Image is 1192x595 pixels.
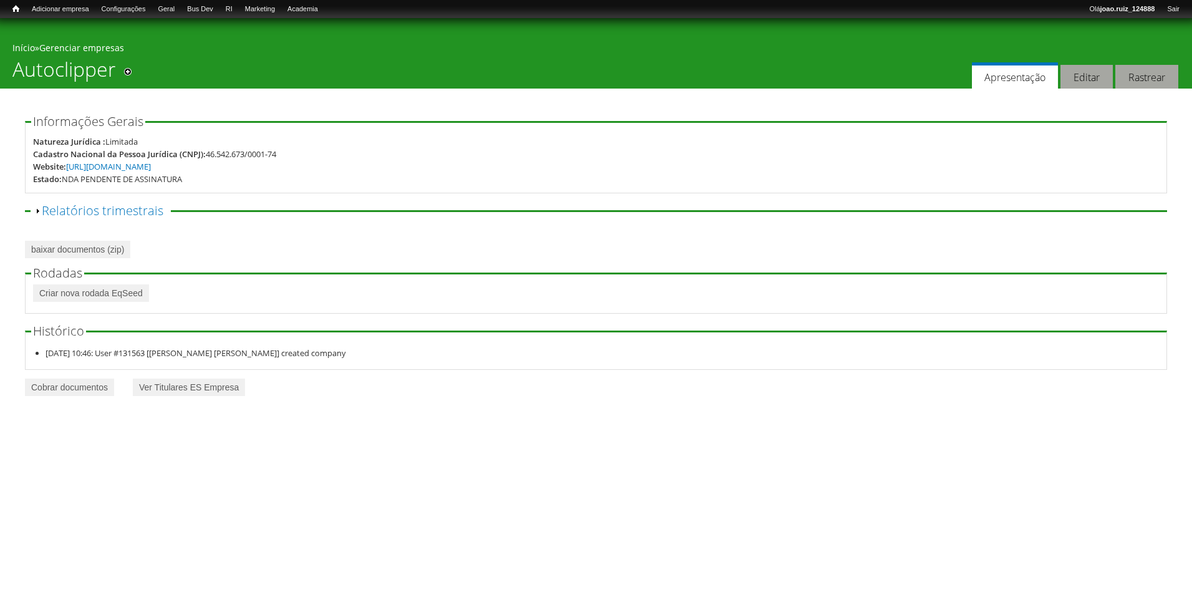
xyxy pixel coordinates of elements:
a: Academia [281,3,324,16]
a: Início [12,42,35,54]
a: Ver Titulares ES Empresa [133,379,245,396]
a: Marketing [239,3,281,16]
a: baixar documentos (zip) [25,241,130,258]
strong: joao.ruiz_124888 [1100,5,1155,12]
span: Início [12,4,19,13]
div: » [12,42,1180,57]
div: Website: [33,160,66,173]
a: Configurações [95,3,152,16]
a: Apresentação [972,62,1058,89]
div: Estado: [33,173,62,185]
span: Informações Gerais [33,113,143,130]
div: Natureza Jurídica : [33,135,105,148]
a: Relatórios trimestrais [42,202,163,219]
a: RI [219,3,239,16]
a: Cobrar documentos [25,379,114,396]
a: Bus Dev [181,3,219,16]
a: Olájoao.ruiz_124888 [1083,3,1161,16]
span: Rodadas [33,264,82,281]
a: Rastrear [1115,65,1178,89]
li: [DATE] 10:46: User #131563 [[PERSON_NAME] [PERSON_NAME]] created company [46,347,1160,359]
span: Histórico [33,322,84,339]
div: Limitada [105,135,138,148]
a: Geral [151,3,181,16]
div: Cadastro Nacional da Pessoa Jurídica (CNPJ): [33,148,206,160]
a: Adicionar empresa [26,3,95,16]
a: Criar nova rodada EqSeed [33,284,149,302]
a: Sair [1161,3,1186,16]
a: [URL][DOMAIN_NAME] [66,161,151,172]
a: Gerenciar empresas [39,42,124,54]
a: Editar [1060,65,1113,89]
div: NDA PENDENTE DE ASSINATURA [62,173,182,185]
div: 46.542.673/0001-74 [206,148,276,160]
a: Início [6,3,26,15]
h1: Autoclipper [12,57,115,89]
